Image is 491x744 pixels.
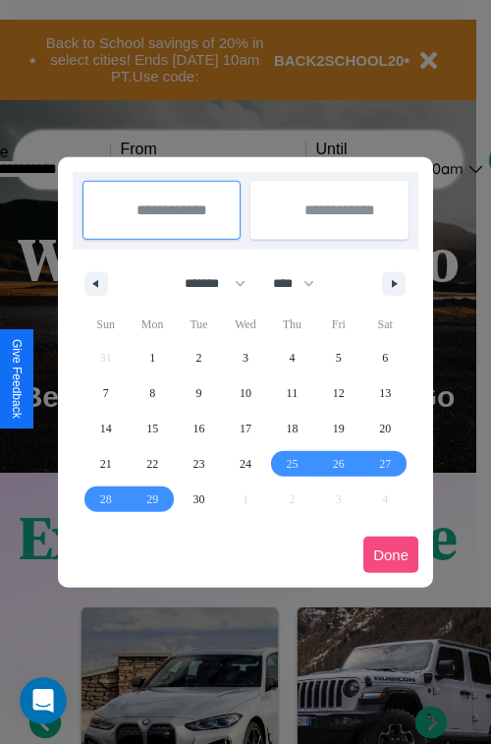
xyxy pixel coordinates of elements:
button: 22 [129,446,175,482]
button: 21 [82,446,129,482]
button: 25 [269,446,315,482]
span: 3 [243,340,248,375]
span: 20 [379,411,391,446]
button: Done [363,537,418,573]
span: 25 [286,446,298,482]
div: Give Feedback [10,339,24,419]
button: 27 [362,446,409,482]
button: 14 [82,411,129,446]
button: 2 [176,340,222,375]
button: 11 [269,375,315,411]
span: 27 [379,446,391,482]
span: 21 [100,446,112,482]
span: 14 [100,411,112,446]
span: 30 [193,482,205,517]
button: 16 [176,411,222,446]
span: 7 [103,375,109,411]
span: 6 [382,340,388,375]
button: 13 [362,375,409,411]
span: 29 [146,482,158,517]
button: 18 [269,411,315,446]
span: 28 [100,482,112,517]
span: 26 [333,446,345,482]
span: 11 [287,375,299,411]
span: 24 [240,446,251,482]
button: 17 [222,411,268,446]
button: 28 [82,482,129,517]
button: 4 [269,340,315,375]
button: 24 [222,446,268,482]
span: 17 [240,411,251,446]
span: 22 [146,446,158,482]
button: 3 [222,340,268,375]
span: 18 [286,411,298,446]
button: 23 [176,446,222,482]
button: 12 [315,375,361,411]
button: 5 [315,340,361,375]
button: 1 [129,340,175,375]
span: 13 [379,375,391,411]
button: 10 [222,375,268,411]
button: 26 [315,446,361,482]
button: 9 [176,375,222,411]
span: 4 [289,340,295,375]
span: 9 [196,375,202,411]
button: 7 [82,375,129,411]
span: 5 [336,340,342,375]
span: 12 [333,375,345,411]
span: 2 [196,340,202,375]
button: 20 [362,411,409,446]
span: 1 [149,340,155,375]
span: 8 [149,375,155,411]
iframe: Intercom live chat [20,677,67,724]
button: 19 [315,411,361,446]
span: Sun [82,309,129,340]
span: Fri [315,309,361,340]
span: Mon [129,309,175,340]
span: 16 [193,411,205,446]
span: 15 [146,411,158,446]
span: 19 [333,411,345,446]
span: Thu [269,309,315,340]
span: 10 [240,375,251,411]
span: Sat [362,309,409,340]
button: 15 [129,411,175,446]
button: 29 [129,482,175,517]
span: 23 [193,446,205,482]
button: 8 [129,375,175,411]
span: Tue [176,309,222,340]
button: 6 [362,340,409,375]
button: 30 [176,482,222,517]
span: Wed [222,309,268,340]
